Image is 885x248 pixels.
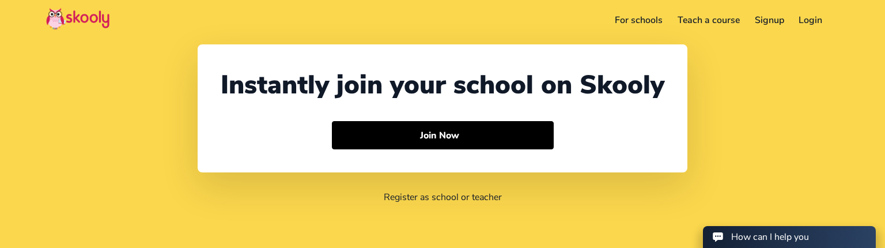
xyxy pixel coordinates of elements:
a: For schools [608,11,671,29]
a: Register as school or teacher [384,191,502,204]
a: Login [791,11,830,29]
a: Signup [747,11,792,29]
a: Teach a course [670,11,747,29]
button: Join Now [332,121,554,150]
div: Instantly join your school on Skooly [221,67,664,103]
img: Skooly [46,7,109,30]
